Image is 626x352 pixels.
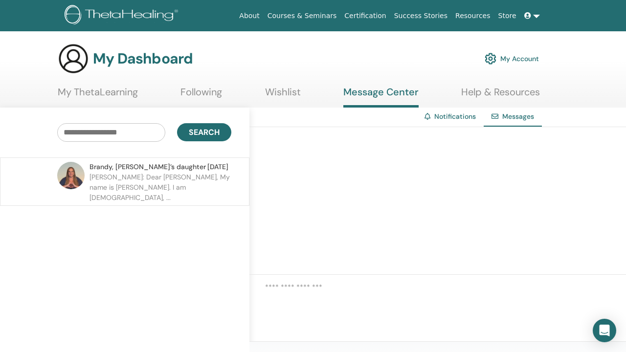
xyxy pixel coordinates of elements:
[65,5,181,27] img: logo.png
[264,7,341,25] a: Courses & Seminars
[485,50,496,67] img: cog.svg
[207,162,228,172] span: [DATE]
[189,127,220,137] span: Search
[89,172,231,201] p: [PERSON_NAME]: Dear [PERSON_NAME], My name is [PERSON_NAME]. I am [DEMOGRAPHIC_DATA], ...
[58,43,89,74] img: generic-user-icon.jpg
[494,7,520,25] a: Store
[177,123,231,141] button: Search
[180,86,222,105] a: Following
[343,86,419,108] a: Message Center
[434,112,476,121] a: Notifications
[502,112,534,121] span: Messages
[58,86,138,105] a: My ThetaLearning
[340,7,390,25] a: Certification
[593,319,616,342] div: Open Intercom Messenger
[57,162,85,189] img: default.jpg
[485,48,539,69] a: My Account
[265,86,301,105] a: Wishlist
[93,50,193,67] h3: My Dashboard
[451,7,494,25] a: Resources
[461,86,540,105] a: Help & Resources
[235,7,263,25] a: About
[390,7,451,25] a: Success Stories
[89,162,206,172] span: Brandy, [PERSON_NAME]’s daughter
